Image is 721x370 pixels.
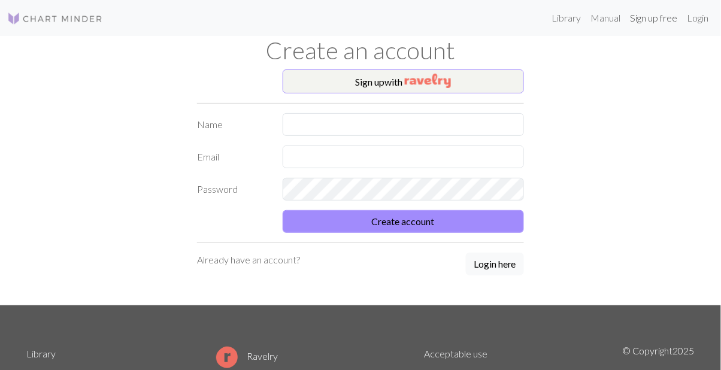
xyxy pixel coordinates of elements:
[216,347,238,368] img: Ravelry logo
[626,6,683,30] a: Sign up free
[424,348,487,359] a: Acceptable use
[197,253,300,267] p: Already have an account?
[547,6,586,30] a: Library
[466,253,524,275] button: Login here
[586,6,626,30] a: Manual
[283,210,525,233] button: Create account
[683,6,714,30] a: Login
[7,11,103,26] img: Logo
[216,350,278,362] a: Ravelry
[283,69,525,93] button: Sign upwith
[405,74,451,88] img: Ravelry
[466,253,524,277] a: Login here
[190,178,275,201] label: Password
[26,348,56,359] a: Library
[19,36,702,65] h1: Create an account
[190,113,275,136] label: Name
[190,145,275,168] label: Email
